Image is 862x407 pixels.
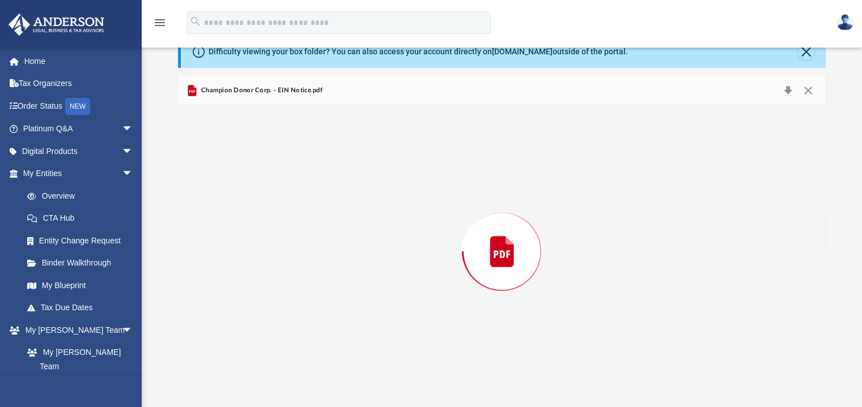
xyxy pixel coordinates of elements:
[8,50,150,72] a: Home
[16,297,150,319] a: Tax Due Dates
[8,140,150,162] a: Digital Productsarrow_drop_down
[16,185,150,207] a: Overview
[8,118,150,140] a: Platinum Q&Aarrow_drop_down
[199,85,322,96] span: Champion Donor Corp. - EIN Notice.pdf
[16,341,139,378] a: My [PERSON_NAME] Team
[65,98,90,115] div: NEW
[122,162,145,186] span: arrow_drop_down
[122,319,145,342] span: arrow_drop_down
[8,95,150,118] a: Order StatusNEW
[8,319,145,341] a: My [PERSON_NAME] Teamarrow_drop_down
[836,14,853,31] img: User Pic
[492,47,553,56] a: [DOMAIN_NAME]
[153,22,167,29] a: menu
[16,207,150,230] a: CTA Hub
[209,46,628,58] div: Difficulty viewing your box folder? You can also access your account directly on outside of the p...
[798,83,818,98] button: Close
[8,162,150,185] a: My Entitiesarrow_drop_down
[5,14,108,36] img: Anderson Advisors Platinum Portal
[153,16,167,29] i: menu
[798,44,814,60] button: Close
[8,72,150,95] a: Tax Organizers
[778,83,799,98] button: Download
[16,274,145,297] a: My Blueprint
[189,15,202,28] i: search
[122,118,145,141] span: arrow_drop_down
[178,76,826,398] div: Preview
[122,140,145,163] span: arrow_drop_down
[16,252,150,275] a: Binder Walkthrough
[16,229,150,252] a: Entity Change Request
